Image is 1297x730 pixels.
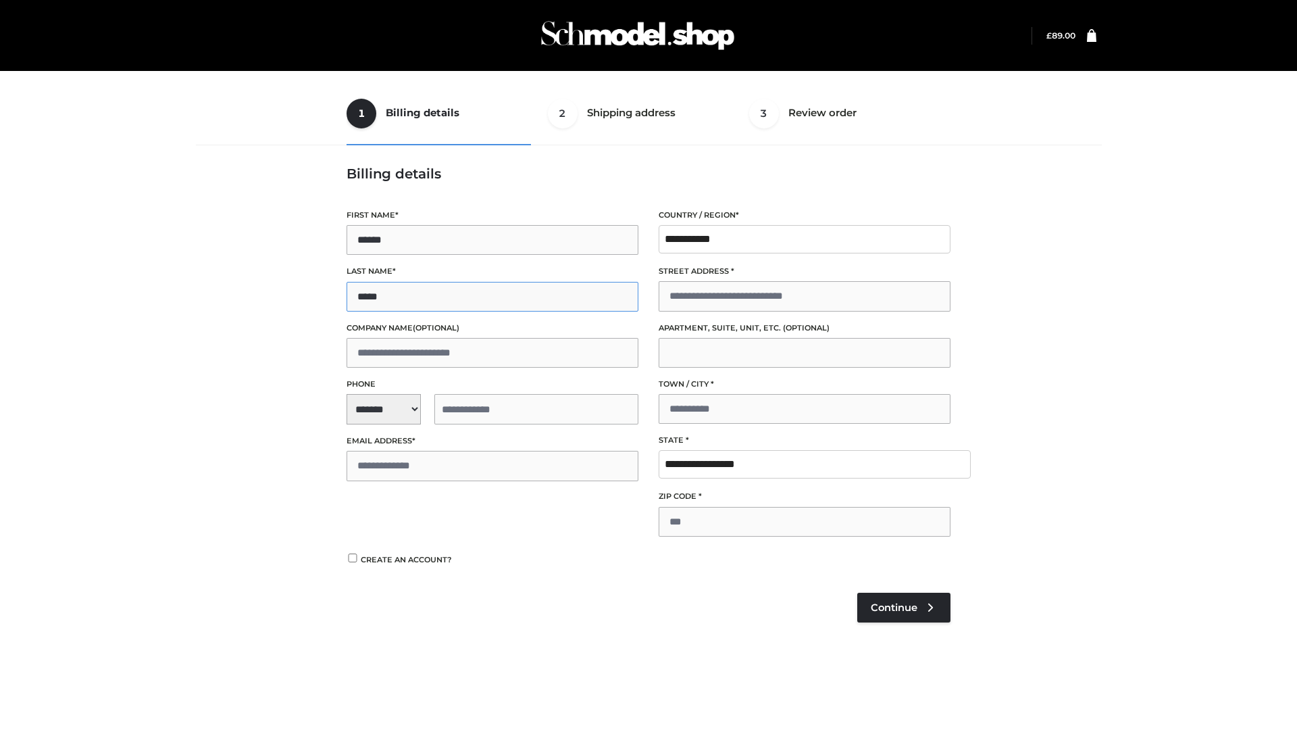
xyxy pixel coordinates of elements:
label: Country / Region [659,209,950,222]
span: (optional) [783,323,830,333]
span: £ [1046,30,1052,41]
label: Apartment, suite, unit, etc. [659,322,950,335]
label: First name [347,209,638,222]
label: Company name [347,322,638,335]
a: £89.00 [1046,30,1075,41]
label: ZIP Code [659,490,950,503]
label: Email address [347,435,638,447]
label: Last name [347,265,638,278]
span: Create an account? [361,555,452,564]
img: Schmodel Admin 964 [536,9,739,62]
label: State [659,434,950,447]
input: Create an account? [347,554,359,562]
h3: Billing details [347,166,950,182]
label: Street address [659,265,950,278]
label: Town / City [659,378,950,391]
label: Phone [347,378,638,391]
span: Continue [871,602,917,614]
span: (optional) [413,323,459,333]
a: Continue [857,593,950,623]
bdi: 89.00 [1046,30,1075,41]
